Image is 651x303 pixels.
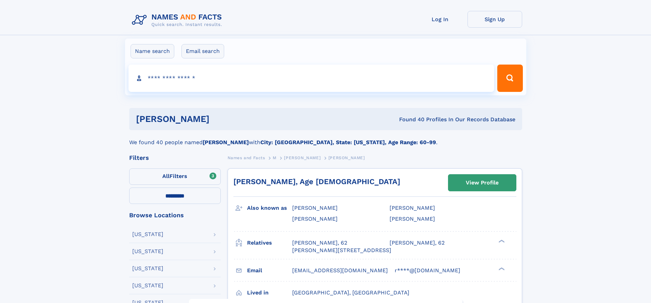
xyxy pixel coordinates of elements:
[413,11,467,28] a: Log In
[128,65,494,92] input: search input
[284,153,321,162] a: [PERSON_NAME]
[260,139,436,146] b: City: [GEOGRAPHIC_DATA], State: [US_STATE], Age Range: 60-99
[466,175,499,191] div: View Profile
[497,266,505,271] div: ❯
[292,289,409,296] span: [GEOGRAPHIC_DATA], [GEOGRAPHIC_DATA]
[132,232,163,237] div: [US_STATE]
[132,266,163,271] div: [US_STATE]
[292,216,338,222] span: [PERSON_NAME]
[292,205,338,211] span: [PERSON_NAME]
[132,283,163,288] div: [US_STATE]
[292,267,388,274] span: [EMAIL_ADDRESS][DOMAIN_NAME]
[247,265,292,276] h3: Email
[132,249,163,254] div: [US_STATE]
[497,239,505,243] div: ❯
[131,44,174,58] label: Name search
[129,11,228,29] img: Logo Names and Facts
[292,247,391,254] a: [PERSON_NAME][STREET_ADDRESS]
[292,239,347,247] a: [PERSON_NAME], 62
[390,239,445,247] a: [PERSON_NAME], 62
[497,65,523,92] button: Search Button
[247,237,292,249] h3: Relatives
[203,139,249,146] b: [PERSON_NAME]
[304,116,515,123] div: Found 40 Profiles In Our Records Database
[247,287,292,299] h3: Lived in
[136,115,304,123] h1: [PERSON_NAME]
[228,153,265,162] a: Names and Facts
[273,155,276,160] span: M
[233,177,400,186] a: [PERSON_NAME], Age [DEMOGRAPHIC_DATA]
[273,153,276,162] a: M
[328,155,365,160] span: [PERSON_NAME]
[390,205,435,211] span: [PERSON_NAME]
[467,11,522,28] a: Sign Up
[247,202,292,214] h3: Also known as
[448,175,516,191] a: View Profile
[162,173,169,179] span: All
[129,155,221,161] div: Filters
[181,44,224,58] label: Email search
[129,212,221,218] div: Browse Locations
[390,216,435,222] span: [PERSON_NAME]
[284,155,321,160] span: [PERSON_NAME]
[129,168,221,185] label: Filters
[129,130,522,147] div: We found 40 people named with .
